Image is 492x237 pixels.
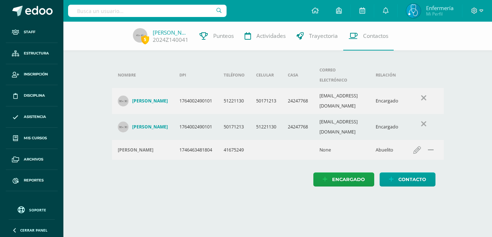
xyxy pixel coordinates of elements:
[313,172,374,186] a: Encargado
[398,173,426,186] span: Contacto
[6,149,58,170] a: Archivos
[6,170,58,191] a: Reportes
[24,93,45,98] span: Disciplina
[24,29,35,35] span: Staff
[24,177,44,183] span: Reportes
[314,114,370,140] td: [EMAIL_ADDRESS][DOMAIN_NAME]
[370,140,404,160] td: Abuelito
[282,62,314,88] th: Casa
[6,43,58,64] a: Estructura
[24,135,47,141] span: Mis cursos
[132,98,168,104] h4: [PERSON_NAME]
[118,96,168,106] a: [PERSON_NAME]
[370,88,404,114] td: Encargado
[218,140,250,160] td: 41675249
[6,85,58,106] a: Disciplina
[153,29,189,36] a: [PERSON_NAME]
[314,88,370,114] td: [EMAIL_ADDRESS][DOMAIN_NAME]
[218,114,250,140] td: 50171213
[118,122,168,132] a: [PERSON_NAME]
[29,207,46,212] span: Soporte
[133,28,147,43] img: 45x45
[332,173,365,186] span: Encargado
[250,88,282,114] td: 50171213
[370,62,404,88] th: Relación
[132,124,168,130] h4: [PERSON_NAME]
[174,114,218,140] td: 1764002490101
[6,64,58,85] a: Inscripción
[250,62,282,88] th: Celular
[174,140,218,160] td: 1746463481804
[174,62,218,88] th: DPI
[380,172,435,186] a: Contacto
[314,140,370,160] td: None
[24,71,48,77] span: Inscripción
[343,22,394,51] a: Contactos
[213,32,234,40] span: Punteos
[118,96,129,106] img: 30x30
[370,114,404,140] td: Encargado
[174,88,218,114] td: 1764002490101
[118,122,129,132] img: 30x30
[6,106,58,128] a: Asistencia
[282,88,314,114] td: 24247768
[309,32,338,40] span: Trayectoria
[363,32,388,40] span: Contactos
[426,4,453,12] span: Enfermería
[282,114,314,140] td: 24247768
[24,157,43,162] span: Archivos
[218,62,250,88] th: Teléfono
[20,228,48,233] span: Cerrar panel
[9,205,55,214] a: Soporte
[68,5,227,17] input: Busca un usuario...
[24,51,49,56] span: Estructura
[24,114,46,120] span: Asistencia
[256,32,286,40] span: Actividades
[218,88,250,114] td: 51221130
[6,22,58,43] a: Staff
[239,22,291,51] a: Actividades
[194,22,239,51] a: Punteos
[314,62,370,88] th: Correo electrónico
[426,11,453,17] span: Mi Perfil
[118,147,168,153] div: Edgar Saavedra
[118,147,153,153] h4: [PERSON_NAME]
[141,35,149,44] span: 5
[153,36,188,44] a: 2024Z140041
[6,128,58,149] a: Mis cursos
[291,22,343,51] a: Trayectoria
[406,4,421,18] img: aa4f30ea005d28cfb9f9341ec9462115.png
[112,62,174,88] th: Nombre
[250,114,282,140] td: 51221130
